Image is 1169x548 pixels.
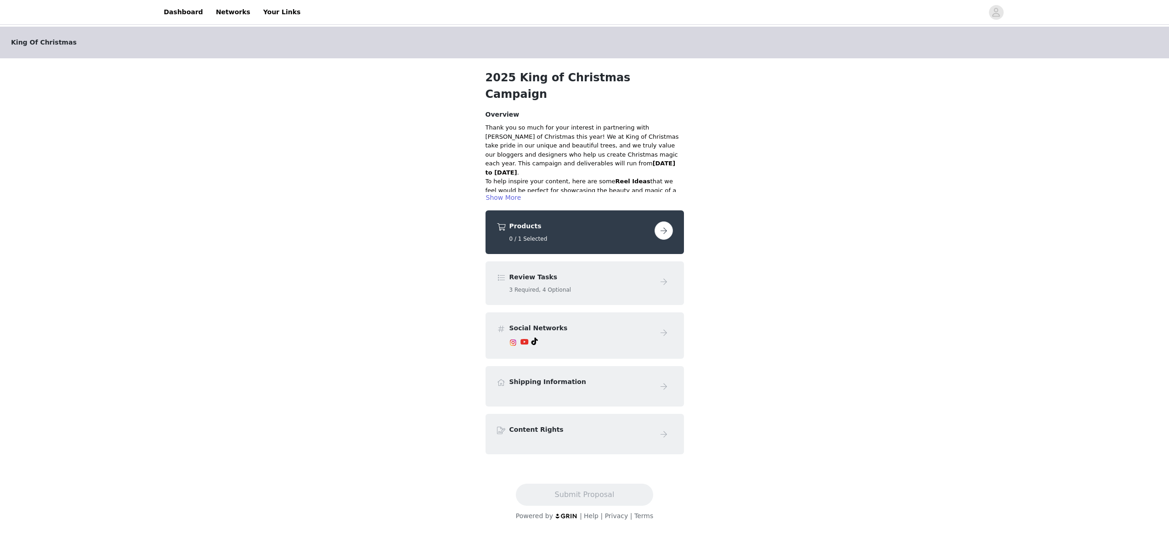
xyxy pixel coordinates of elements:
button: Submit Proposal [516,484,653,506]
h4: Products [509,221,651,231]
strong: Reel Ideas [616,178,650,185]
h1: 2025 King of Christmas Campaign [486,69,684,102]
div: Review Tasks [486,261,684,305]
span: | [630,512,633,520]
div: Content Rights [486,414,684,454]
div: Products [486,210,684,254]
div: Shipping Information [486,366,684,407]
span: | [580,512,582,520]
h4: Content Rights [509,425,651,435]
strong: [DATE] to [DATE] [486,160,676,176]
img: logo [555,513,578,519]
a: Terms [634,512,653,520]
h5: 0 / 1 Selected [509,235,651,243]
a: Your Links [258,2,306,23]
div: Social Networks [486,312,684,359]
h4: Overview [486,110,684,119]
p: Thank you so much for your interest in partnering with [PERSON_NAME] of Christmas this year! We a... [486,123,684,177]
a: Help [584,512,599,520]
span: | [600,512,603,520]
p: To help inspire your content, here are some that we feel would be perfect for showcasing the beau... [486,177,684,204]
span: King Of Christmas [11,38,77,47]
a: Dashboard [158,2,209,23]
a: Privacy [605,512,628,520]
button: Show More [486,192,522,203]
a: Networks [210,2,256,23]
h4: Social Networks [509,323,651,333]
h4: Review Tasks [509,272,651,282]
h5: 3 Required, 4 Optional [509,286,651,294]
div: avatar [992,5,1000,20]
span: Powered by [516,512,553,520]
h4: Shipping Information [509,377,651,387]
img: Instagram Icon [509,339,517,346]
